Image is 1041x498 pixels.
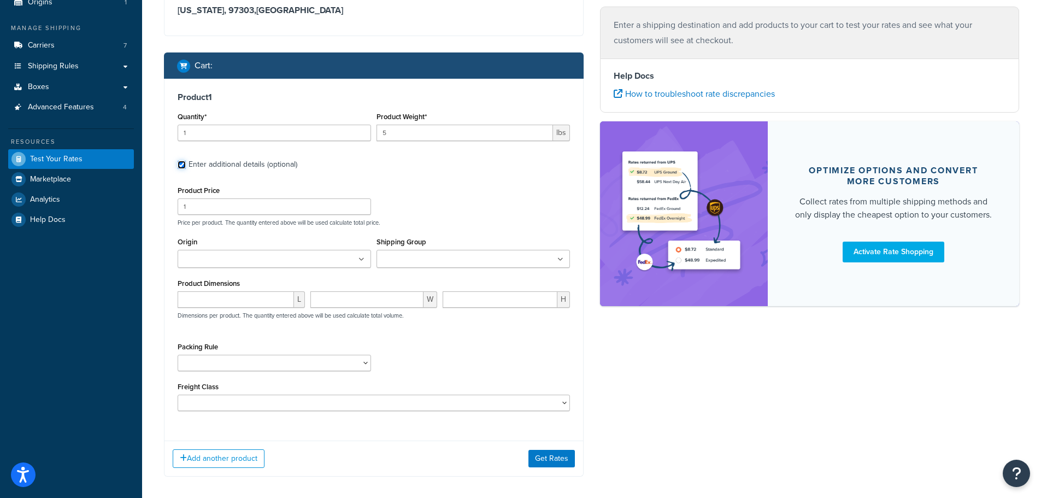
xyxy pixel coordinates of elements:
span: Test Your Rates [30,155,83,164]
label: Product Weight* [377,113,427,121]
label: Origin [178,238,197,246]
button: Open Resource Center [1003,460,1030,487]
div: Collect rates from multiple shipping methods and only display the cheapest option to your customers. [794,195,993,221]
input: 0.0 [178,125,371,141]
img: feature-image-rateshop-7084cbbcb2e67ef1d54c2e976f0e592697130d5817b016cf7cc7e13314366067.png [616,138,751,290]
span: L [294,291,305,308]
label: Packing Rule [178,343,218,351]
h3: Product 1 [178,92,570,103]
li: Advanced Features [8,97,134,118]
span: W [424,291,437,308]
span: H [557,291,570,308]
span: lbs [553,125,570,141]
span: 4 [123,103,127,112]
span: 7 [123,41,127,50]
a: Activate Rate Shopping [843,242,944,262]
h4: Help Docs [614,69,1006,83]
input: Enter additional details (optional) [178,161,186,169]
button: Get Rates [528,450,575,467]
p: Price per product. The quantity entered above will be used calculate total price. [175,219,573,226]
span: Analytics [30,195,60,204]
span: Shipping Rules [28,62,79,71]
p: Enter a shipping destination and add products to your cart to test your rates and see what your c... [614,17,1006,48]
label: Quantity* [178,113,207,121]
span: Carriers [28,41,55,50]
p: Dimensions per product. The quantity entered above will be used calculate total volume. [175,312,404,319]
a: Help Docs [8,210,134,230]
a: Marketplace [8,169,134,189]
div: Manage Shipping [8,24,134,33]
a: Analytics [8,190,134,209]
h2: Cart : [195,61,213,71]
span: Help Docs [30,215,66,225]
a: Boxes [8,77,134,97]
a: Advanced Features4 [8,97,134,118]
div: Optimize options and convert more customers [794,165,993,187]
li: Carriers [8,36,134,56]
a: How to troubleshoot rate discrepancies [614,87,775,100]
label: Product Dimensions [178,279,240,288]
button: Add another product [173,449,264,468]
span: Marketplace [30,175,71,184]
div: Enter additional details (optional) [189,157,297,172]
input: 0.00 [377,125,553,141]
label: Product Price [178,186,220,195]
label: Freight Class [178,383,219,391]
span: Boxes [28,83,49,92]
label: Shipping Group [377,238,426,246]
a: Shipping Rules [8,56,134,77]
a: Carriers7 [8,36,134,56]
div: Resources [8,137,134,147]
a: Test Your Rates [8,149,134,169]
span: Advanced Features [28,103,94,112]
h3: [US_STATE], 97303 , [GEOGRAPHIC_DATA] [178,5,570,16]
